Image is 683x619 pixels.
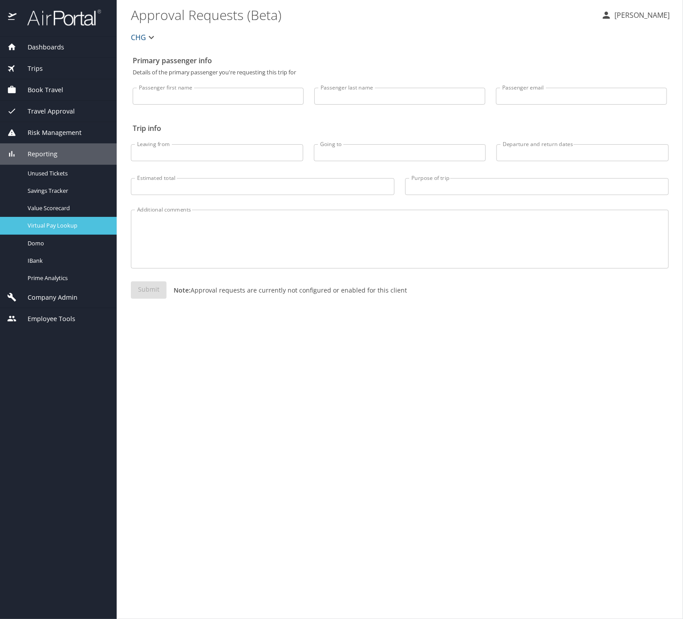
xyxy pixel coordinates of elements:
[167,285,407,295] p: Approval requests are currently not configured or enabled for this client
[133,121,667,135] h2: Trip info
[174,286,191,294] strong: Note:
[598,7,673,23] button: [PERSON_NAME]
[127,29,160,46] button: CHG
[133,69,667,75] p: Details of the primary passenger you're requesting this trip for
[16,149,57,159] span: Reporting
[17,9,101,26] img: airportal-logo.png
[16,64,43,73] span: Trips
[28,204,106,212] span: Value Scorecard
[16,128,81,138] span: Risk Management
[131,1,594,29] h1: Approval Requests (Beta)
[8,9,17,26] img: icon-airportal.png
[612,10,670,20] p: [PERSON_NAME]
[131,31,146,44] span: CHG
[28,239,106,248] span: Domo
[28,274,106,282] span: Prime Analytics
[28,187,106,195] span: Savings Tracker
[16,314,75,324] span: Employee Tools
[16,85,63,95] span: Book Travel
[16,42,64,52] span: Dashboards
[28,169,106,178] span: Unused Tickets
[28,221,106,230] span: Virtual Pay Lookup
[28,257,106,265] span: IBank
[133,53,667,68] h2: Primary passenger info
[16,106,75,116] span: Travel Approval
[16,293,77,302] span: Company Admin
